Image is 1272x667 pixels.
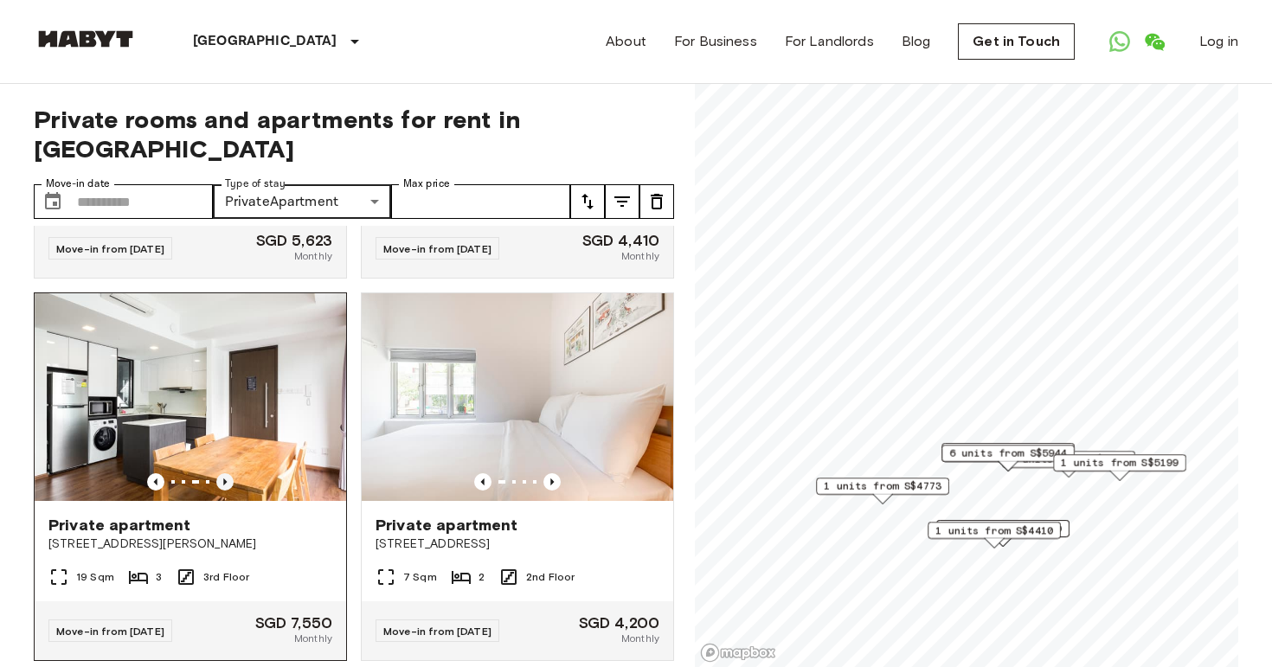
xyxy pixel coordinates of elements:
span: Private apartment [376,515,518,536]
button: tune [570,184,605,219]
span: 3rd Floor [203,569,249,585]
a: Open WhatsApp [1102,24,1137,59]
div: Map marker [816,478,949,504]
span: [STREET_ADDRESS][PERSON_NAME] [48,536,332,553]
span: 3 [156,569,162,585]
label: Type of stay [225,176,286,191]
span: 1 units from S$4410 [935,523,1053,538]
span: Private apartment [48,515,191,536]
span: Monthly [621,631,659,646]
div: Map marker [941,445,1075,471]
a: Open WeChat [1137,24,1172,59]
button: Previous image [543,473,561,491]
span: Monthly [294,248,332,264]
div: Map marker [1053,454,1186,481]
a: Log in [1199,31,1238,52]
a: About [606,31,646,52]
a: Get in Touch [958,23,1075,60]
div: Map marker [941,443,1075,470]
a: For Business [674,31,757,52]
div: Map marker [1002,451,1135,478]
img: Habyt [34,30,138,48]
button: tune [605,184,639,219]
button: Previous image [474,473,491,491]
span: 6 units from S$5944 [949,446,1067,461]
span: [STREET_ADDRESS] [376,536,659,553]
span: 1 units from S$3600 [944,521,1062,536]
button: Choose date [35,184,70,219]
span: 1 units from S$4773 [824,478,941,494]
label: Move-in date [46,176,110,191]
span: Move-in from [DATE] [56,242,164,255]
button: Previous image [216,473,234,491]
span: 1 units from S$4841 [1010,452,1127,467]
span: 1 units from S$5623 [949,444,1067,459]
span: Monthly [294,631,332,646]
span: SGD 5,623 [256,233,332,248]
a: For Landlords [785,31,874,52]
div: PrivateApartment [213,184,392,219]
button: tune [639,184,674,219]
a: Previous imagePrevious imagePrivate apartment[STREET_ADDRESS][PERSON_NAME]19 Sqm33rd FloorMove-in... [34,292,347,661]
span: SGD 4,200 [579,615,659,631]
span: SGD 7,550 [255,615,332,631]
a: Blog [902,31,931,52]
span: SGD 4,410 [582,233,659,248]
img: Marketing picture of unit SG-01-002-003-01 [35,293,346,501]
span: Private rooms and apartments for rent in [GEOGRAPHIC_DATA] [34,105,674,164]
span: 2nd Floor [526,569,575,585]
span: Move-in from [DATE] [383,242,491,255]
span: 7 Sqm [403,569,437,585]
span: Move-in from [DATE] [383,625,491,638]
span: Move-in from [DATE] [56,625,164,638]
span: Monthly [621,248,659,264]
img: Marketing picture of unit SG-01-054-001-01 [362,293,673,501]
div: Map marker [936,520,1070,547]
p: [GEOGRAPHIC_DATA] [193,31,337,52]
a: Mapbox logo [700,643,776,663]
span: 1 units from S$5199 [1061,455,1179,471]
a: Marketing picture of unit SG-01-054-001-01Previous imagePrevious imagePrivate apartment[STREET_AD... [361,292,674,661]
div: Map marker [928,522,1061,548]
label: Max price [403,176,450,191]
span: 2 [479,569,485,585]
span: 19 Sqm [76,569,114,585]
button: Previous image [147,473,164,491]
